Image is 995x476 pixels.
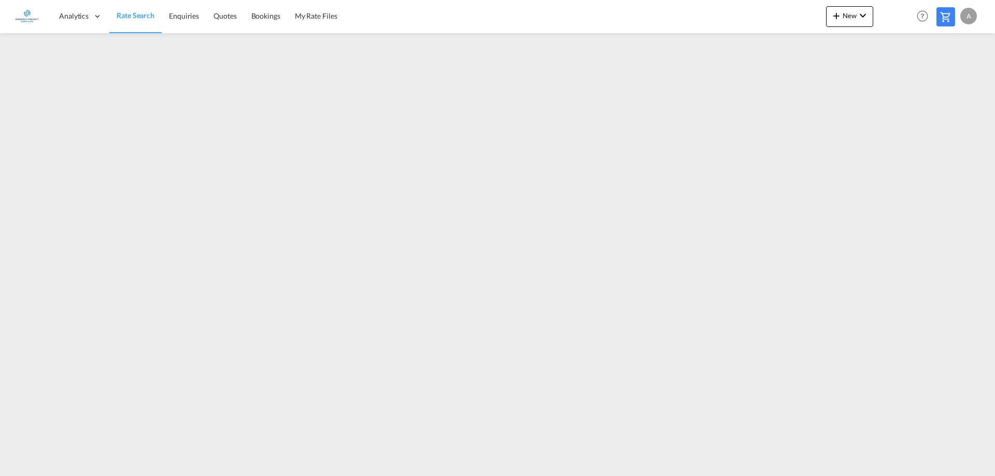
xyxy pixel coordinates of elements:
span: Help [914,7,931,25]
md-icon: icon-chevron-down [857,9,869,22]
span: Bookings [251,11,280,20]
span: New [830,11,869,20]
span: Enquiries [169,11,199,20]
md-icon: icon-plus 400-fg [830,9,843,22]
span: Quotes [214,11,236,20]
span: My Rate Files [295,11,337,20]
div: A [960,8,977,24]
div: Help [914,7,936,26]
span: Rate Search [117,11,154,20]
button: icon-plus 400-fgNewicon-chevron-down [826,6,873,27]
span: Analytics [59,11,89,21]
img: e1326340b7c511ef854e8d6a806141ad.jpg [16,5,39,28]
